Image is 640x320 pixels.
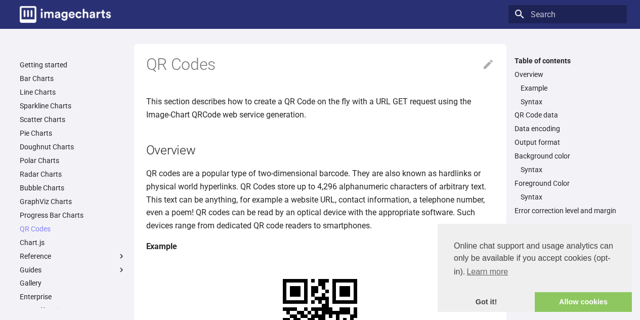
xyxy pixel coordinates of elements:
[20,252,126,261] label: Reference
[20,142,126,151] a: Doughnut Charts
[146,141,494,159] h2: Overview
[515,165,621,174] nav: Background color
[20,292,126,301] a: Enterprise
[20,129,126,138] a: Pie Charts
[20,156,126,165] a: Polar Charts
[146,240,494,253] h4: Example
[515,84,621,106] nav: Overview
[438,224,632,312] div: cookieconsent
[20,88,126,97] a: Line Charts
[20,6,111,23] img: logo
[515,70,621,79] a: Overview
[454,240,616,279] span: Online chat support and usage analytics can only be available if you accept cookies (opt-in).
[515,179,621,188] a: Foreground Color
[146,54,494,75] h1: QR Codes
[20,74,126,83] a: Bar Charts
[146,95,494,121] p: This section describes how to create a QR Code on the fly with a URL GET request using the Image-...
[20,238,126,247] a: Chart.js
[535,292,632,312] a: allow cookies
[508,56,627,216] nav: Table of contents
[146,167,494,232] p: QR codes are a popular type of two-dimensional barcode. They are also known as hardlinks or physi...
[20,306,126,315] a: SDK & libraries
[20,183,126,192] a: Bubble Charts
[515,151,621,161] a: Background color
[508,5,627,23] input: Search
[521,84,621,93] a: Example
[20,211,126,220] a: Progress Bar Charts
[521,192,621,202] a: Syntax
[20,115,126,124] a: Scatter Charts
[20,278,126,288] a: Gallery
[20,265,126,274] label: Guides
[515,110,621,119] a: QR Code data
[515,124,621,133] a: Data encoding
[515,206,621,215] a: Error correction level and margin
[438,292,535,312] a: dismiss cookie message
[20,197,126,206] a: GraphViz Charts
[20,224,126,233] a: QR Codes
[20,170,126,179] a: Radar Charts
[521,165,621,174] a: Syntax
[515,138,621,147] a: Output format
[465,264,509,279] a: learn more about cookies
[508,56,627,65] label: Table of contents
[16,2,115,27] a: Image-Charts documentation
[20,101,126,110] a: Sparkline Charts
[515,192,621,202] nav: Foreground Color
[20,60,126,69] a: Getting started
[521,97,621,106] a: Syntax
